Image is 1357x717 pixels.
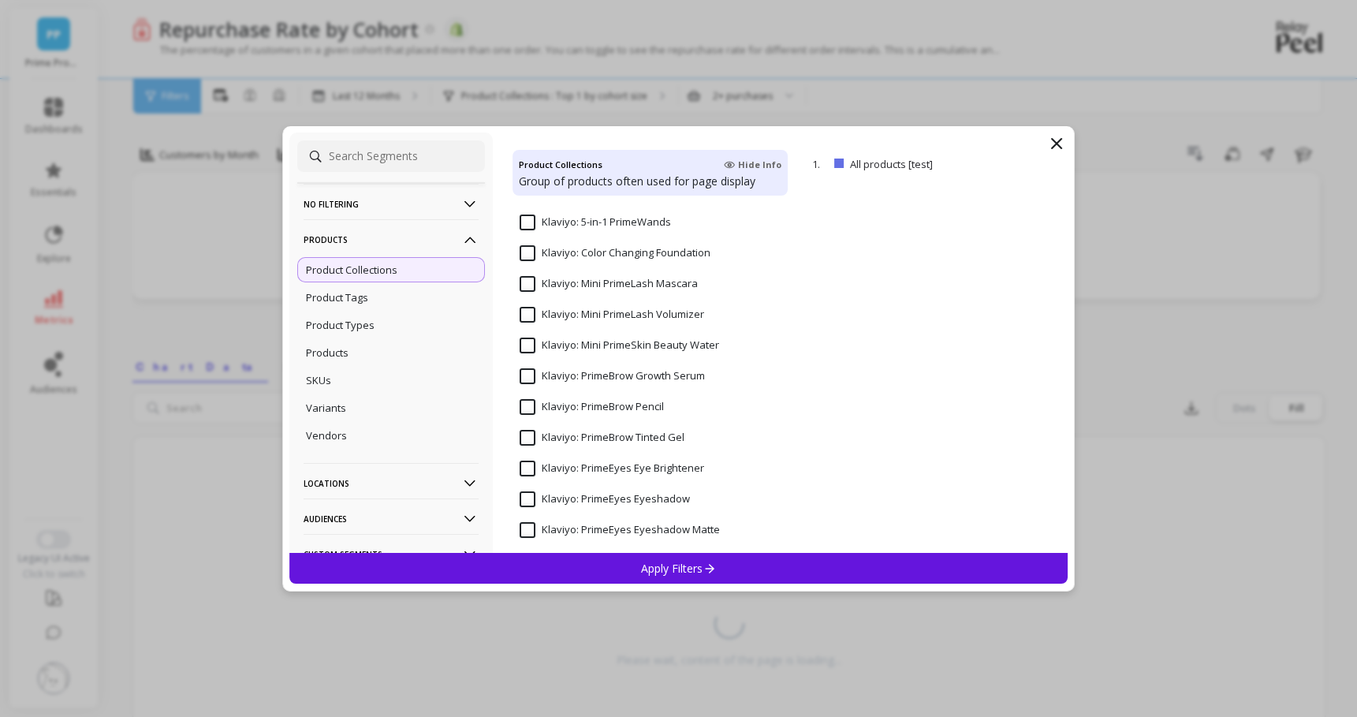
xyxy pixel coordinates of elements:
p: Audiences [304,499,479,539]
p: Locations [304,463,479,503]
p: Products [304,219,479,260]
span: Hide Info [724,159,781,171]
span: Klaviyo: PrimeBrow Pencil [520,399,664,415]
p: Product Collections [306,263,397,277]
p: All products [test] [850,157,995,171]
span: Klaviyo: Mini PrimeLash Volumizer [520,307,704,323]
p: Custom Segments [304,534,479,574]
span: Klaviyo: PrimeEyes Eye Brightener [520,461,704,476]
p: Vendors [306,428,347,443]
p: No filtering [304,184,479,224]
span: Klaviyo: Mini PrimeSkin Beauty Water [520,338,719,353]
span: Klaviyo: Mini PrimeLash Mascara [520,276,698,292]
p: 1. [812,157,828,171]
p: Product Types [306,318,375,332]
span: Klaviyo: PrimeEyes Eyeshadow Matte [520,522,720,538]
p: Variants [306,401,346,415]
p: SKUs [306,373,331,387]
p: Apply Filters [641,561,716,576]
span: Klaviyo: PrimeBrow Growth Serum [520,368,705,384]
p: Product Tags [306,290,368,304]
span: Klaviyo: PrimeBrow Tinted Gel [520,430,684,446]
span: Klaviyo: Color Changing Foundation [520,245,710,261]
span: Klaviyo: 5-in-1 PrimeWands [520,215,671,230]
input: Search Segments [297,140,485,172]
span: Klaviyo: PrimeEyes Eyeshadow [520,491,690,507]
p: Group of products often used for page display [519,174,781,189]
h4: Product Collections [519,156,602,174]
p: Products [306,345,349,360]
